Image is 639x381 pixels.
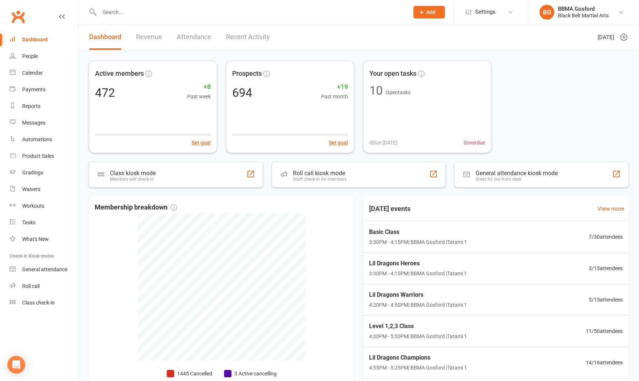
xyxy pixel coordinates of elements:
[187,92,211,101] span: Past week
[224,370,277,378] li: 3 Active cancelling
[177,24,211,50] a: Attendance
[586,327,623,335] span: 11 / 50 attendees
[22,136,52,142] div: Automations
[22,153,54,159] div: Product Sales
[476,177,558,182] div: Great for the front desk
[10,181,78,198] a: Waivers
[10,164,78,181] a: Gradings
[476,170,558,177] div: General attendance kiosk mode
[192,139,211,147] button: Set goal
[540,5,554,20] div: BG
[22,86,45,92] div: Payments
[22,266,67,272] div: General attendance
[7,356,25,374] div: Open Intercom Messenger
[95,202,177,213] span: Membership breakdown
[22,300,55,306] div: Class check-in
[22,37,48,42] div: Dashboard
[589,264,623,272] span: 3 / 15 attendees
[369,290,467,300] span: Lil Dragons Warriors
[598,33,614,42] span: [DATE]
[10,278,78,295] a: Roll call
[95,87,115,99] div: 472
[22,70,43,76] div: Calendar
[598,204,624,213] a: View more
[22,203,44,209] div: Workouts
[10,231,78,248] a: What's New
[321,92,348,101] span: Past month
[10,214,78,231] a: Tasks
[22,283,40,289] div: Roll call
[586,358,623,367] span: 14 / 16 attendees
[10,81,78,98] a: Payments
[369,301,467,309] span: 4:20PM - 4:50PM | BBMA Gosford | Tatami 1
[22,53,38,59] div: People
[464,139,485,147] span: 0 overdue
[110,177,156,182] div: Members self check-in
[22,236,49,242] div: What's New
[89,24,121,50] a: Dashboard
[9,7,27,26] a: Clubworx
[589,296,623,304] span: 5 / 15 attendees
[10,65,78,81] a: Calendar
[369,85,383,96] div: 10
[369,139,398,147] span: 0 Due [DATE]
[10,31,78,48] a: Dashboard
[22,186,40,192] div: Waivers
[369,227,467,237] span: Basic Class
[369,269,467,278] span: 3:30PM - 4:15PM | BBMA Gosford | Tatami 1
[22,120,45,126] div: Messages
[22,220,35,225] div: Tasks
[369,364,467,372] span: 4:55PM - 5:25PM | BBMA Gosford | Tatami 1
[293,177,346,182] div: Staff check-in for members
[22,170,43,176] div: Gradings
[413,6,445,18] button: Add
[10,98,78,115] a: Reports
[95,68,144,79] span: Active members
[329,139,348,147] button: Set goal
[369,322,467,331] span: Level 1,2,3 Class
[167,370,212,378] li: 1445 Cancelled
[232,68,262,79] span: Prospects
[321,82,348,92] span: +19
[369,238,467,246] span: 3:30PM - 4:15PM | BBMA Gosford | Tatami 1
[187,82,211,92] span: +8
[10,295,78,311] a: Class kiosk mode
[386,89,410,95] span: Open tasks
[10,115,78,131] a: Messages
[232,87,252,99] div: 694
[10,131,78,148] a: Automations
[293,170,346,177] div: Roll call kiosk mode
[369,353,467,363] span: Lil Dragons Champions
[10,261,78,278] a: General attendance kiosk mode
[10,198,78,214] a: Workouts
[22,103,40,109] div: Reports
[589,233,623,241] span: 7 / 30 attendees
[110,170,156,177] div: Class kiosk mode
[97,7,404,17] input: Search...
[369,259,467,268] span: Lil Dragons Heroes
[10,48,78,65] a: People
[369,332,467,340] span: 4:30PM - 5:30PM | BBMA Gosford | Tatami 1
[363,202,416,215] h3: [DATE] events
[10,148,78,164] a: Product Sales
[426,9,436,15] span: Add
[558,12,609,19] div: Black Belt Martial Arts
[558,6,609,12] div: BBMA Gosford
[369,68,416,79] span: Your open tasks
[136,24,162,50] a: Revenue
[226,24,270,50] a: Recent Activity
[475,4,496,20] span: Settings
